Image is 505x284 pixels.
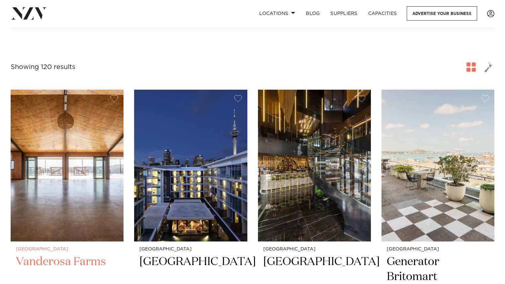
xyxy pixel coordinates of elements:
a: Capacities [363,6,402,21]
small: [GEOGRAPHIC_DATA] [16,247,118,252]
small: [GEOGRAPHIC_DATA] [387,247,489,252]
small: [GEOGRAPHIC_DATA] [139,247,242,252]
a: Advertise your business [407,6,477,21]
a: SUPPLIERS [325,6,363,21]
a: BLOG [300,6,325,21]
small: [GEOGRAPHIC_DATA] [263,247,366,252]
div: Showing 120 results [11,62,75,72]
img: nzv-logo.png [11,7,47,19]
img: Sofitel Auckland Viaduct Harbour hotel venue [134,90,247,241]
a: Locations [254,6,300,21]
